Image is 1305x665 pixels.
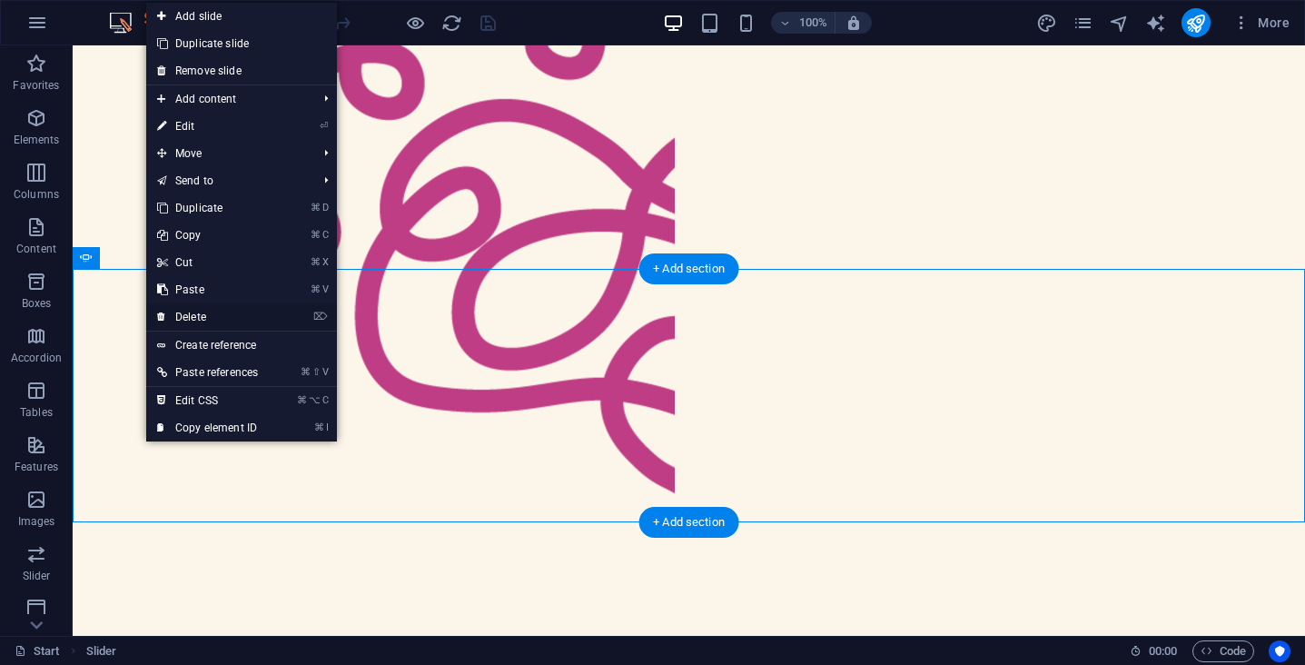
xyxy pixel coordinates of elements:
[311,202,321,213] i: ⌘
[146,249,269,276] a: ⌘XCut
[1185,13,1206,34] i: Publish
[1269,640,1290,662] button: Usercentrics
[326,422,328,433] i: I
[86,640,117,662] nav: breadcrumb
[15,460,58,474] p: Features
[1149,640,1177,662] span: 00 00
[1145,12,1167,34] button: text_generator
[146,414,269,442] a: ⌘ICopy element ID
[301,366,311,378] i: ⌘
[441,13,462,34] i: Reload page
[798,12,827,34] h6: 100%
[1192,640,1254,662] button: Code
[314,422,324,433] i: ⌘
[22,296,52,311] p: Boxes
[86,640,117,662] span: Click to select. Double-click to edit
[146,167,310,194] a: Send to
[23,569,51,583] p: Slider
[845,15,862,31] i: On resize automatically adjust zoom level to fit chosen device.
[146,332,337,359] a: Create reference
[1073,12,1094,34] button: pages
[146,113,269,140] a: ⏎Edit
[311,229,321,241] i: ⌘
[146,276,269,303] a: ⌘VPaste
[11,351,62,365] p: Accordion
[16,242,56,256] p: Content
[146,387,269,414] a: ⌘⌥CEdit CSS
[146,359,269,386] a: ⌘⇧VPaste references
[322,229,328,241] i: C
[638,507,739,538] div: + Add section
[1181,8,1211,37] button: publish
[311,256,321,268] i: ⌘
[311,283,321,295] i: ⌘
[1109,13,1130,34] i: Navigator
[322,202,328,213] i: D
[1109,12,1131,34] button: navigator
[1145,13,1166,34] i: AI Writer
[322,256,328,268] i: X
[638,253,739,284] div: + Add section
[1162,644,1164,658] span: :
[1225,8,1297,37] button: More
[1130,640,1178,662] h6: Session time
[322,283,328,295] i: V
[146,194,269,222] a: ⌘DDuplicate
[322,394,328,406] i: C
[18,514,55,529] p: Images
[146,30,337,57] a: Duplicate slide
[1232,14,1290,32] span: More
[771,12,835,34] button: 100%
[1201,640,1246,662] span: Code
[13,78,59,93] p: Favorites
[20,405,53,420] p: Tables
[297,394,307,406] i: ⌘
[322,366,328,378] i: V
[309,394,321,406] i: ⌥
[1036,13,1057,34] i: Design (Ctrl+Alt+Y)
[146,222,269,249] a: ⌘CCopy
[440,12,462,34] button: reload
[146,85,310,113] span: Add content
[312,366,321,378] i: ⇧
[104,12,241,34] img: Editor Logo
[146,140,310,167] span: Move
[320,120,328,132] i: ⏎
[15,640,60,662] a: Click to cancel selection. Double-click to open Pages
[14,187,59,202] p: Columns
[146,57,337,84] a: Remove slide
[313,311,328,323] i: ⌦
[146,3,337,30] a: Add slide
[14,133,60,147] p: Elements
[146,303,269,331] a: ⌦Delete
[1073,13,1093,34] i: Pages (Ctrl+Alt+S)
[1036,12,1058,34] button: design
